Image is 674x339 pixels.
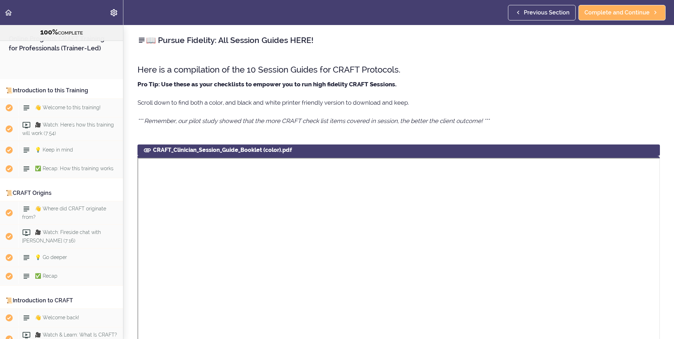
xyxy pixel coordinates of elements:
span: 👋 Where did CRAFT originate from? [22,206,106,220]
em: *** Remember, our pilot study showed that the more CRAFT check list items covered in session, the... [137,117,489,124]
a: Complete and Continue [578,5,666,20]
span: 🎥 Watch: Fireside chat with [PERSON_NAME] (7:16) [22,229,101,243]
span: ✅ Recap [35,273,57,279]
h3: Here is a compilation of the 10 Session Guides for CRAFT Protocols. [137,64,660,75]
p: Scroll down to find both a color, and black and white printer friendly version to download and keep. [137,97,660,108]
span: 💡 Keep in mind [35,147,73,153]
span: Complete and Continue [584,8,650,17]
svg: Back to course curriculum [4,8,13,17]
span: 💡 Go deeper [35,254,67,260]
span: ✅ Recap: How this training works [35,166,114,171]
svg: Settings Menu [110,8,118,17]
span: 100% [40,28,58,36]
span: Previous Section [524,8,570,17]
span: 👋 Welcome back! [35,315,79,320]
h2: 📖 Pursue Fidelity: All Session Guides HERE! [137,34,660,46]
strong: Pro Tip: Use these as your checklists to empower you to run high fidelity CRAFT Sessions. [137,81,397,88]
div: CRAFT_Clinician_Session_Guide_Booklet (color).pdf [137,144,660,156]
div: COMPLETE [9,28,114,37]
span: 👋 Welcome to this training! [35,105,100,110]
span: 🎥 Watch: Here's how this training will work (7:54) [22,122,114,136]
a: Previous Section [508,5,576,20]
